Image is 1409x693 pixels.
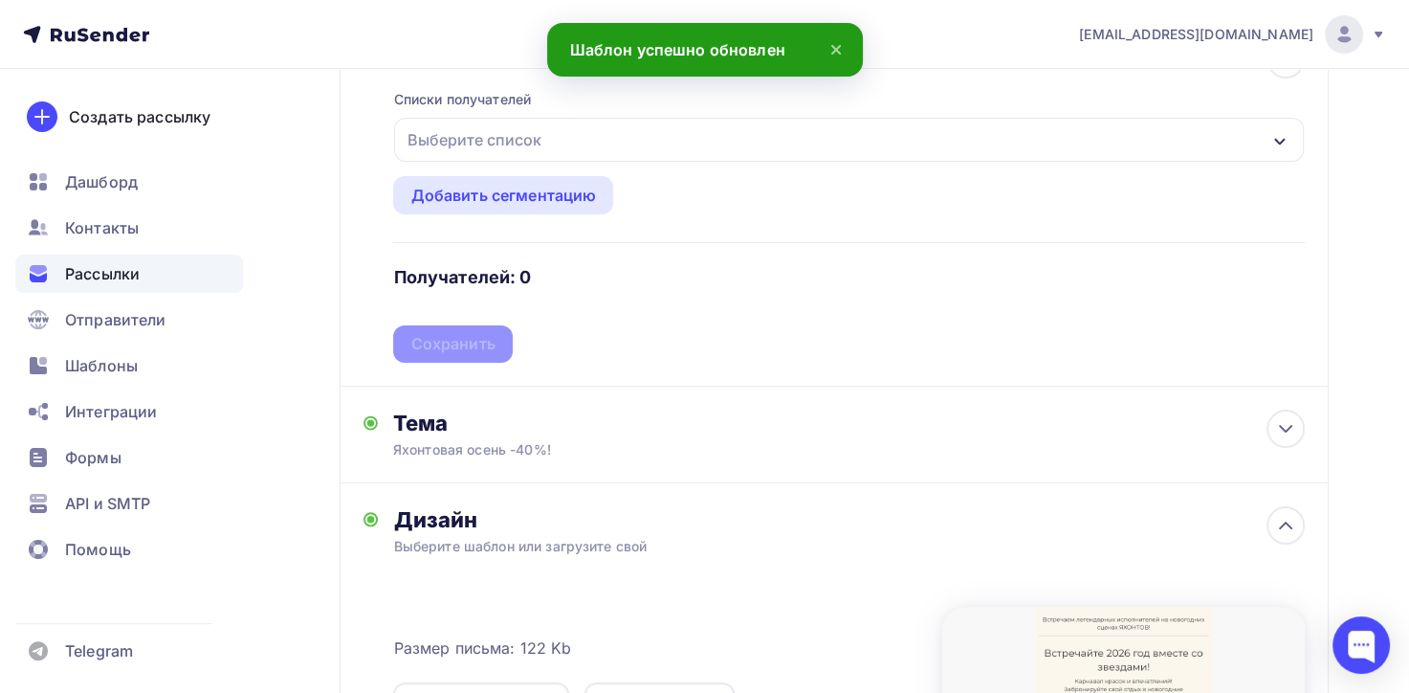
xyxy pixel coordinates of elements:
[410,184,596,207] div: Добавить сегментацию
[393,266,531,289] h4: Получателей: 0
[65,538,131,561] span: Помощь
[15,209,243,247] a: Контакты
[393,537,1213,556] div: Выберите шаблон или загрузите свой
[393,410,771,436] div: Тема
[393,117,1305,163] button: Выберите список
[65,492,150,515] span: API и SMTP
[15,301,243,339] a: Отправители
[65,216,139,239] span: Контакты
[393,506,1305,533] div: Дизайн
[65,262,140,285] span: Рассылки
[1079,15,1386,54] a: [EMAIL_ADDRESS][DOMAIN_NAME]
[65,446,121,469] span: Формы
[65,639,133,662] span: Telegram
[15,346,243,385] a: Шаблоны
[15,163,243,201] a: Дашборд
[399,123,548,157] div: Выберите список
[69,105,210,128] div: Создать рассылку
[15,255,243,293] a: Рассылки
[393,637,571,659] span: Размер письма: 122 Kb
[65,400,157,423] span: Интеграции
[1079,25,1313,44] span: [EMAIL_ADDRESS][DOMAIN_NAME]
[15,438,243,477] a: Формы
[393,90,531,109] div: Списки получателей
[65,308,166,331] span: Отправители
[393,440,734,459] div: Яхонтовая осень -40%!
[65,354,138,377] span: Шаблоны
[65,170,138,193] span: Дашборд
